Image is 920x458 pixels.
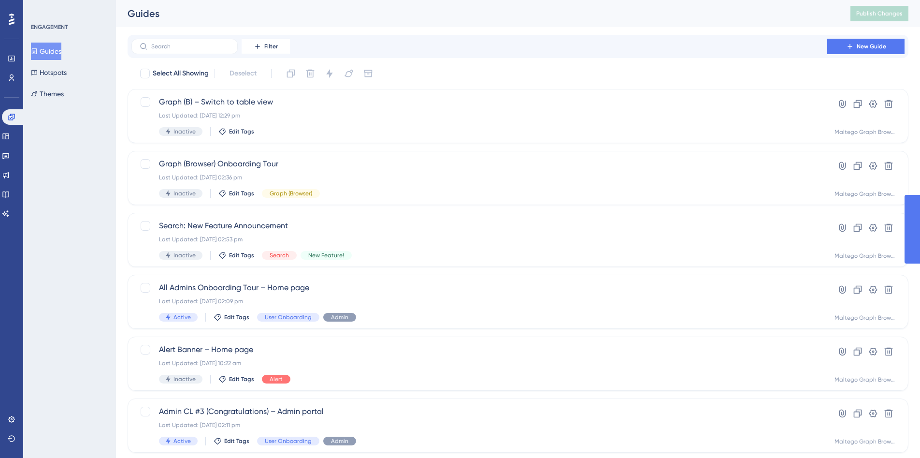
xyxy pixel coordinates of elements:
[173,190,196,197] span: Inactive
[221,65,265,82] button: Deselect
[229,190,254,197] span: Edit Tags
[173,128,196,135] span: Inactive
[159,297,800,305] div: Last Updated: [DATE] 02:09 pm
[834,252,896,260] div: Maltego Graph Browser
[159,174,800,181] div: Last Updated: [DATE] 02:36 pm
[153,68,209,79] span: Select All Showing
[159,406,800,417] span: Admin CL #3 (Congratulations) – Admin portal
[214,437,249,445] button: Edit Tags
[159,344,800,355] span: Alert Banner – Home page
[834,376,896,384] div: Maltego Graph Browser
[229,128,254,135] span: Edit Tags
[151,43,230,50] input: Search
[270,375,283,383] span: Alert
[308,251,344,259] span: New Feature!
[242,39,290,54] button: Filter
[218,375,254,383] button: Edit Tags
[850,6,908,21] button: Publish Changes
[230,68,257,79] span: Deselect
[159,236,800,243] div: Last Updated: [DATE] 02:53 pm
[159,112,800,119] div: Last Updated: [DATE] 12:29 pm
[827,39,905,54] button: New Guide
[856,10,903,17] span: Publish Changes
[159,421,800,429] div: Last Updated: [DATE] 02:11 pm
[31,64,67,81] button: Hotspots
[270,190,312,197] span: Graph (Browser)
[159,158,800,170] span: Graph (Browser) Onboarding Tour
[224,437,249,445] span: Edit Tags
[31,85,64,103] button: Themes
[159,359,800,367] div: Last Updated: [DATE] 10:22 am
[879,420,908,449] iframe: UserGuiding AI Assistant Launcher
[264,43,278,50] span: Filter
[834,190,896,198] div: Maltego Graph Browser
[265,437,312,445] span: User Onboarding
[265,313,312,321] span: User Onboarding
[128,7,826,20] div: Guides
[331,313,348,321] span: Admin
[159,220,800,232] span: Search: New Feature Announcement
[173,251,196,259] span: Inactive
[331,437,348,445] span: Admin
[834,128,896,136] div: Maltego Graph Browser
[173,375,196,383] span: Inactive
[270,251,289,259] span: Search
[229,375,254,383] span: Edit Tags
[834,438,896,445] div: Maltego Graph Browser
[173,437,191,445] span: Active
[31,43,61,60] button: Guides
[834,314,896,322] div: Maltego Graph Browser
[159,96,800,108] span: Graph (B) – Switch to table view
[159,282,800,294] span: All Admins Onboarding Tour – Home page
[218,190,254,197] button: Edit Tags
[229,251,254,259] span: Edit Tags
[173,313,191,321] span: Active
[857,43,886,50] span: New Guide
[224,313,249,321] span: Edit Tags
[31,23,68,31] div: ENGAGEMENT
[218,128,254,135] button: Edit Tags
[214,313,249,321] button: Edit Tags
[218,251,254,259] button: Edit Tags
